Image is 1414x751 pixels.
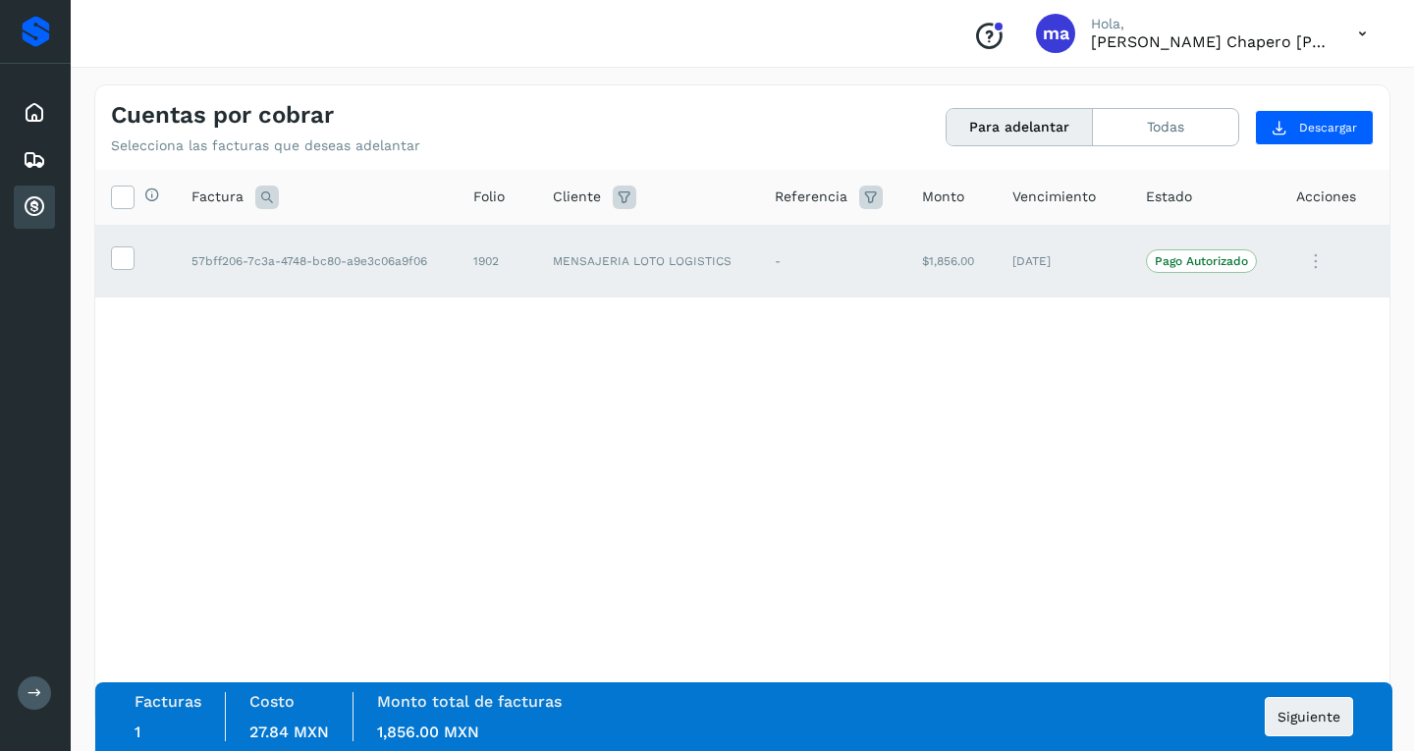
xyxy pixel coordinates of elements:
[14,91,55,134] div: Inicio
[135,723,140,741] span: 1
[1155,254,1248,268] p: Pago Autorizado
[775,187,847,207] span: Referencia
[377,692,562,711] label: Monto total de facturas
[377,723,479,741] span: 1,856.00 MXN
[14,138,55,182] div: Embarques
[111,137,420,154] p: Selecciona las facturas que deseas adelantar
[1093,109,1238,145] button: Todas
[111,101,334,130] h4: Cuentas por cobrar
[759,225,906,297] td: -
[1265,697,1353,736] button: Siguiente
[1146,187,1192,207] span: Estado
[135,692,201,711] label: Facturas
[14,186,55,229] div: Cuentas por cobrar
[1091,32,1327,51] p: miguel angel chapero gomez
[997,225,1130,297] td: [DATE]
[1255,110,1374,145] button: Descargar
[537,225,759,297] td: MENSAJERIA LOTO LOGISTICS
[1091,16,1327,32] p: Hola,
[249,692,295,711] label: Costo
[458,225,536,297] td: 1902
[176,225,458,297] td: 57bff206-7c3a-4748-bc80-a9e3c06a9f06
[1296,187,1356,207] span: Acciones
[906,225,997,297] td: $1,856.00
[249,723,329,741] span: 27.84 MXN
[473,187,505,207] span: Folio
[947,109,1093,145] button: Para adelantar
[191,187,244,207] span: Factura
[1278,710,1340,724] span: Siguiente
[1299,119,1357,136] span: Descargar
[922,187,964,207] span: Monto
[553,187,601,207] span: Cliente
[1012,187,1096,207] span: Vencimiento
